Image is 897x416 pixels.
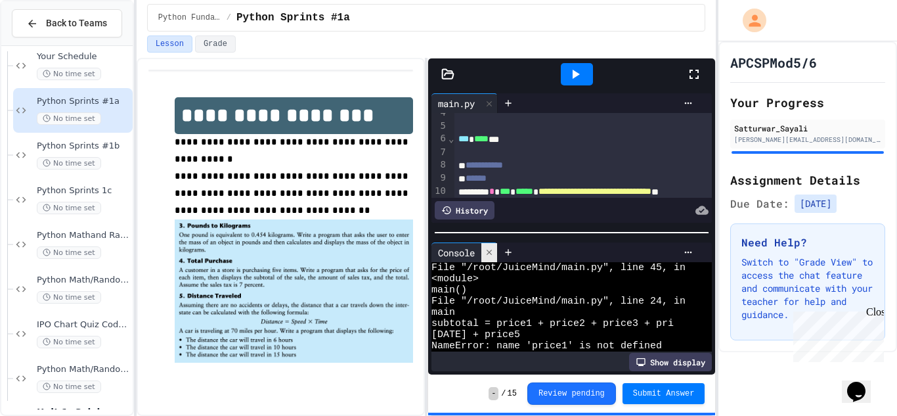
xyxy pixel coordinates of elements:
div: 6 [431,132,448,145]
button: Submit Answer [623,383,705,404]
div: 8 [431,158,448,172]
div: Show display [629,353,712,371]
h3: Need Help? [741,235,874,250]
div: History [435,201,494,220]
span: No time set [37,112,101,125]
div: main.py [431,93,498,113]
div: 10 [431,185,448,198]
div: 7 [431,146,448,159]
span: No time set [37,68,101,80]
h1: APCSPMod5/6 [730,53,817,72]
span: Python Fundamentals [158,12,221,23]
span: Back to Teams [46,16,107,30]
span: No time set [37,381,101,393]
h2: Your Progress [730,93,885,112]
span: No time set [37,336,101,348]
span: / [501,388,506,399]
span: File "/root/JuiceMind/main.py", line 45, in [431,262,686,273]
div: 9 [431,172,448,185]
button: Back to Teams [12,9,122,37]
button: Grade [195,35,236,53]
button: Review pending [527,382,616,405]
div: [PERSON_NAME][EMAIL_ADDRESS][DOMAIN_NAME] [734,135,881,145]
span: No time set [37,157,101,170]
div: 5 [431,120,448,133]
span: No time set [37,246,101,259]
span: Your Schedule [37,51,130,62]
div: My Account [729,5,770,35]
h2: Assignment Details [730,171,885,189]
span: <module> [431,273,479,285]
span: Python Sprints 1c [37,185,130,196]
span: [DATE] + price5 [431,329,520,340]
span: File "/root/JuiceMind/main.py", line 24, in [431,296,686,307]
span: 15 [508,388,517,399]
iframe: chat widget [788,306,884,362]
button: Lesson [147,35,192,53]
span: No time set [37,202,101,214]
span: subtotal = price1 + price2 + price3 + pri [431,318,674,329]
div: Console [431,243,498,262]
span: / [227,12,231,23]
div: Chat with us now!Close [5,5,91,83]
span: Fold line [448,133,454,144]
p: Switch to "Grade View" to access the chat feature and communicate with your teacher for help and ... [741,256,874,321]
span: [DATE] [795,195,837,213]
span: Submit Answer [633,388,695,399]
span: Python Sprints #1a [236,10,350,26]
span: Python Math/Random Modules 2C [37,364,130,375]
div: main.py [431,97,481,110]
div: Satturwar_Sayali [734,122,881,134]
div: Console [431,246,481,260]
span: Python Math/Random Modules 2B: [37,275,130,286]
span: No time set [37,291,101,304]
span: Python Sprints #1a [37,96,130,107]
div: 4 [431,106,448,120]
span: Python Sprints #1b [37,141,130,152]
span: main() [431,285,467,296]
span: main [431,307,455,318]
iframe: chat widget [842,363,884,403]
span: NameError: name 'price1' is not defined [431,340,662,352]
span: Due Date: [730,196,789,212]
span: Python Mathand Random Module 2A [37,230,130,241]
span: IPO Chart Quiz Coded in Python [37,319,130,331]
span: - [489,387,498,400]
